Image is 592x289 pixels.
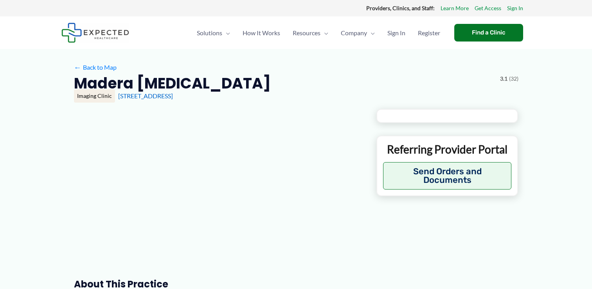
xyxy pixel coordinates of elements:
[367,19,375,47] span: Menu Toggle
[191,19,446,47] nav: Primary Site Navigation
[74,89,115,103] div: Imaging Clinic
[191,19,236,47] a: SolutionsMenu Toggle
[61,23,129,43] img: Expected Healthcare Logo - side, dark font, small
[341,19,367,47] span: Company
[507,3,523,13] a: Sign In
[222,19,230,47] span: Menu Toggle
[418,19,440,47] span: Register
[441,3,469,13] a: Learn More
[387,19,405,47] span: Sign In
[500,74,507,84] span: 3.1
[236,19,286,47] a: How It Works
[74,61,117,73] a: ←Back to Map
[74,63,81,71] span: ←
[412,19,446,47] a: Register
[118,92,173,99] a: [STREET_ADDRESS]
[286,19,335,47] a: ResourcesMenu Toggle
[293,19,320,47] span: Resources
[475,3,501,13] a: Get Access
[366,5,435,11] strong: Providers, Clinics, and Staff:
[383,162,512,190] button: Send Orders and Documents
[197,19,222,47] span: Solutions
[381,19,412,47] a: Sign In
[320,19,328,47] span: Menu Toggle
[509,74,518,84] span: (32)
[454,24,523,42] a: Find a Clinic
[383,142,512,156] p: Referring Provider Portal
[74,74,271,93] h2: Madera [MEDICAL_DATA]
[243,19,280,47] span: How It Works
[335,19,381,47] a: CompanyMenu Toggle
